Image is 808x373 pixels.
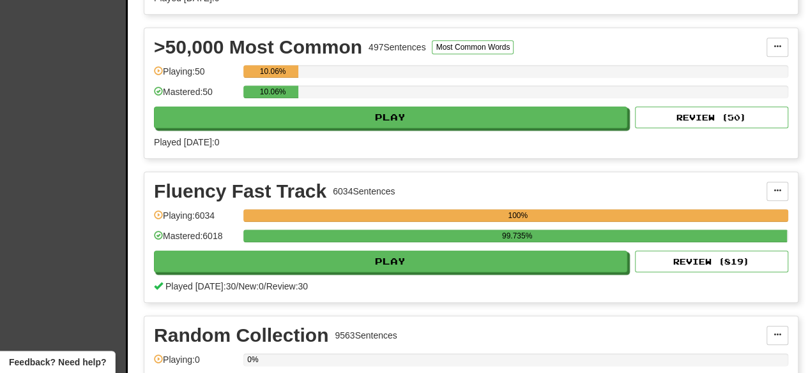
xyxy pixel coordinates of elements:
[335,329,397,342] div: 9563 Sentences
[635,106,788,128] button: Review (50)
[154,38,362,57] div: >50,000 Most Common
[154,251,627,272] button: Play
[236,281,238,291] span: /
[154,106,627,128] button: Play
[154,137,219,147] span: Played [DATE]: 0
[154,209,237,230] div: Playing: 6034
[154,182,326,201] div: Fluency Fast Track
[9,356,106,369] span: Open feedback widget
[154,326,328,345] div: Random Collection
[154,65,237,86] div: Playing: 50
[247,230,786,242] div: 99.735%
[154,230,237,251] div: Mastered: 6018
[247,85,298,98] div: 10.06%
[247,65,298,78] div: 10.06%
[247,209,788,222] div: 100%
[432,40,514,54] button: Most Common Words
[266,281,308,291] span: Review: 30
[238,281,264,291] span: New: 0
[333,185,395,198] div: 6034 Sentences
[154,85,237,106] div: Mastered: 50
[264,281,266,291] span: /
[369,41,426,54] div: 497 Sentences
[165,281,236,291] span: Played [DATE]: 30
[635,251,788,272] button: Review (819)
